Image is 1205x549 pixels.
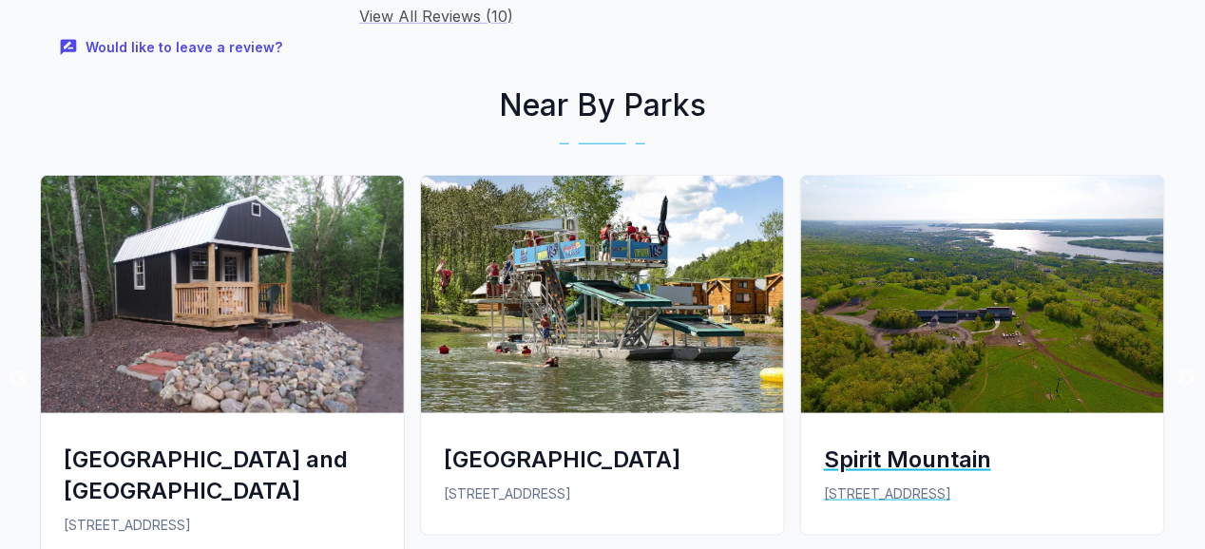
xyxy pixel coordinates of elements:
button: Would like to leave a review? [48,28,297,68]
p: [STREET_ADDRESS] [824,483,1141,504]
p: [STREET_ADDRESS] [64,515,381,536]
button: Previous [9,369,28,388]
div: [GEOGRAPHIC_DATA] and [GEOGRAPHIC_DATA] [64,444,381,506]
button: Next [1177,369,1196,388]
img: Fond du Lac Campground and Boat Landing [41,176,404,413]
h2: Near By Parks [32,83,1173,128]
p: [STREET_ADDRESS] [444,483,761,504]
div: Spirit Mountain [824,444,1141,475]
a: View All Reviews (10) [359,7,513,26]
img: Spirit Mountain [801,176,1164,413]
img: Mont du Lac Resort [421,176,784,413]
div: [GEOGRAPHIC_DATA] [444,444,761,475]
